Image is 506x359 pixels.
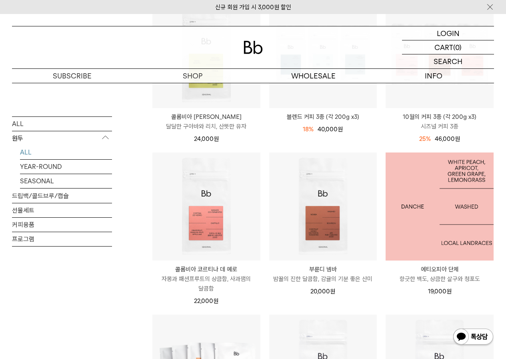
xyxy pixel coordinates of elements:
[12,217,112,231] a: 커피용품
[386,265,494,284] a: 에티오피아 단체 향긋한 백도, 상큼한 살구와 청포도
[269,274,377,284] p: 밤꿀의 진한 달콤함, 감귤의 기분 좋은 산미
[152,122,260,131] p: 달달한 구아바와 리치, 산뜻한 유자
[446,288,452,295] span: 원
[419,134,431,144] div: 25%
[386,274,494,284] p: 향긋한 백도, 상큼한 살구와 청포도
[269,265,377,284] a: 부룬디 넴바 밤꿀의 진한 달콤함, 감귤의 기분 좋은 산미
[434,54,462,68] p: SEARCH
[20,145,112,159] a: ALL
[12,69,132,83] a: SUBSCRIBE
[269,265,377,274] p: 부룬디 넴바
[194,297,218,305] span: 22,000
[330,288,335,295] span: 원
[435,135,460,142] span: 46,000
[453,40,462,54] p: (0)
[12,131,112,145] p: 원두
[152,274,260,293] p: 자몽과 패션프루트의 상큼함, 사과잼의 달콤함
[338,126,343,133] span: 원
[20,159,112,173] a: YEAR-ROUND
[386,265,494,274] p: 에티오피아 단체
[428,288,452,295] span: 19,000
[152,265,260,274] p: 콜롬비아 코르티나 데 예로
[452,328,494,347] img: 카카오톡 채널 1:1 채팅 버튼
[244,41,263,54] img: 로고
[386,152,494,261] a: 에티오피아 단체
[310,288,335,295] span: 20,000
[152,112,260,122] p: 콜롬비아 [PERSON_NAME]
[386,152,494,261] img: 1000000480_add2_021.jpg
[12,203,112,217] a: 선물세트
[12,189,112,203] a: 드립백/콜드브루/캡슐
[437,26,460,40] p: LOGIN
[386,122,494,131] p: 시즈널 커피 3종
[434,40,453,54] p: CART
[12,232,112,246] a: 프로그램
[20,174,112,188] a: SEASONAL
[402,26,494,40] a: LOGIN
[303,124,314,134] div: 18%
[152,112,260,131] a: 콜롬비아 [PERSON_NAME] 달달한 구아바와 리치, 산뜻한 유자
[455,135,460,142] span: 원
[374,69,494,83] p: INFO
[132,69,253,83] a: SHOP
[215,4,291,11] a: 신규 회원 가입 시 3,000원 할인
[318,126,343,133] span: 40,000
[214,135,219,142] span: 원
[386,112,494,131] a: 10월의 커피 3종 (각 200g x3) 시즈널 커피 3종
[269,112,377,122] a: 블렌드 커피 3종 (각 200g x3)
[152,152,260,261] img: 콜롬비아 코르티나 데 예로
[386,112,494,122] p: 10월의 커피 3종 (각 200g x3)
[253,69,374,83] p: WHOLESALE
[269,152,377,261] img: 부룬디 넴바
[194,135,219,142] span: 24,000
[213,297,218,305] span: 원
[12,116,112,130] a: ALL
[152,265,260,293] a: 콜롬비아 코르티나 데 예로 자몽과 패션프루트의 상큼함, 사과잼의 달콤함
[402,40,494,54] a: CART (0)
